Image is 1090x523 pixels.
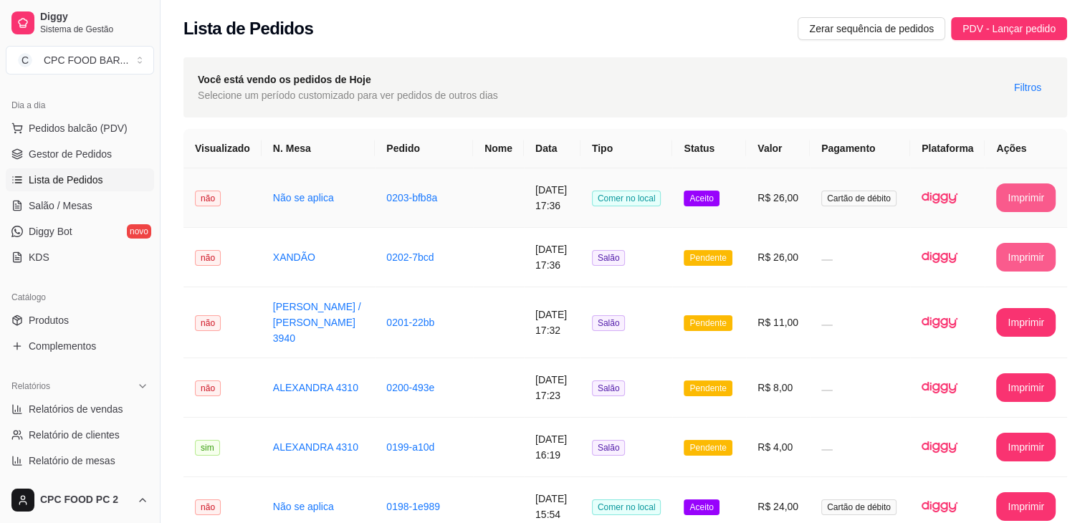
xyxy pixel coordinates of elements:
[746,168,810,228] td: R$ 26,00
[746,358,810,418] td: R$ 8,00
[183,129,262,168] th: Visualizado
[746,129,810,168] th: Valor
[386,192,437,203] a: 0203-bfb8a
[29,147,112,161] span: Gestor de Pedidos
[922,429,957,465] img: diggy
[195,499,221,515] span: não
[273,441,358,453] a: ALEXANDRA 4310
[6,168,154,191] a: Lista de Pedidos
[29,402,123,416] span: Relatórios de vendas
[262,129,376,168] th: N. Mesa
[375,129,473,168] th: Pedido
[996,373,1056,402] button: Imprimir
[386,382,434,393] a: 0200-493e
[6,220,154,243] a: Diggy Botnovo
[195,440,220,456] span: sim
[273,501,334,512] a: Não se aplica
[6,143,154,165] a: Gestor de Pedidos
[29,454,115,468] span: Relatório de mesas
[524,168,580,228] td: [DATE] 17:36
[996,308,1056,337] button: Imprimir
[951,17,1067,40] button: PDV - Lançar pedido
[922,304,957,340] img: diggy
[6,423,154,446] a: Relatório de clientes
[592,499,661,515] span: Comer no local
[809,21,934,37] span: Zerar sequência de pedidos
[44,53,128,67] div: CPC FOOD BAR ...
[386,441,434,453] a: 0199-a10d
[1014,80,1041,95] span: Filtros
[798,17,945,40] button: Zerar sequência de pedidos
[684,250,732,266] span: Pendente
[524,287,580,358] td: [DATE] 17:32
[746,228,810,287] td: R$ 26,00
[592,380,626,396] span: Salão
[580,129,673,168] th: Tipo
[6,117,154,140] button: Pedidos balcão (PDV)
[996,492,1056,521] button: Imprimir
[273,382,358,393] a: ALEXANDRA 4310
[18,53,32,67] span: C
[6,94,154,117] div: Dia a dia
[40,24,148,35] span: Sistema de Gestão
[29,313,69,327] span: Produtos
[195,380,221,396] span: não
[195,191,221,206] span: não
[684,440,732,456] span: Pendente
[810,129,910,168] th: Pagamento
[198,87,498,103] span: Selecione um período customizado para ver pedidos de outros dias
[6,6,154,40] a: DiggySistema de Gestão
[922,180,957,216] img: diggy
[821,499,897,515] span: Cartão de débito
[29,339,96,353] span: Complementos
[273,251,315,263] a: XANDÃO
[29,173,103,187] span: Lista de Pedidos
[524,228,580,287] td: [DATE] 17:36
[962,21,1056,37] span: PDV - Lançar pedido
[195,315,221,331] span: não
[6,194,154,217] a: Salão / Mesas
[29,224,72,239] span: Diggy Bot
[29,198,92,213] span: Salão / Mesas
[6,286,154,309] div: Catálogo
[524,418,580,477] td: [DATE] 16:19
[684,380,732,396] span: Pendente
[11,380,50,392] span: Relatórios
[6,475,154,498] a: Relatório de fidelidadenovo
[40,11,148,24] span: Diggy
[1003,76,1053,99] button: Filtros
[524,129,580,168] th: Data
[386,251,434,263] a: 0202-7bcd
[821,191,897,206] span: Cartão de débito
[195,250,221,266] span: não
[6,46,154,75] button: Select a team
[672,129,746,168] th: Status
[684,499,719,515] span: Aceito
[6,309,154,332] a: Produtos
[386,501,440,512] a: 0198-1e989
[996,243,1056,272] button: Imprimir
[386,317,434,328] a: 0201-22bb
[6,335,154,358] a: Complementos
[29,428,120,442] span: Relatório de clientes
[6,398,154,421] a: Relatórios de vendas
[684,315,732,331] span: Pendente
[524,358,580,418] td: [DATE] 17:23
[910,129,985,168] th: Plataforma
[273,301,361,344] a: [PERSON_NAME] / [PERSON_NAME] 3940
[592,191,661,206] span: Comer no local
[985,129,1067,168] th: Ações
[273,192,334,203] a: Não se aplica
[473,129,524,168] th: Nome
[922,239,957,275] img: diggy
[592,250,626,266] span: Salão
[6,483,154,517] button: CPC FOOD PC 2
[592,440,626,456] span: Salão
[684,191,719,206] span: Aceito
[746,287,810,358] td: R$ 11,00
[592,315,626,331] span: Salão
[6,246,154,269] a: KDS
[922,370,957,406] img: diggy
[996,433,1056,461] button: Imprimir
[29,121,128,135] span: Pedidos balcão (PDV)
